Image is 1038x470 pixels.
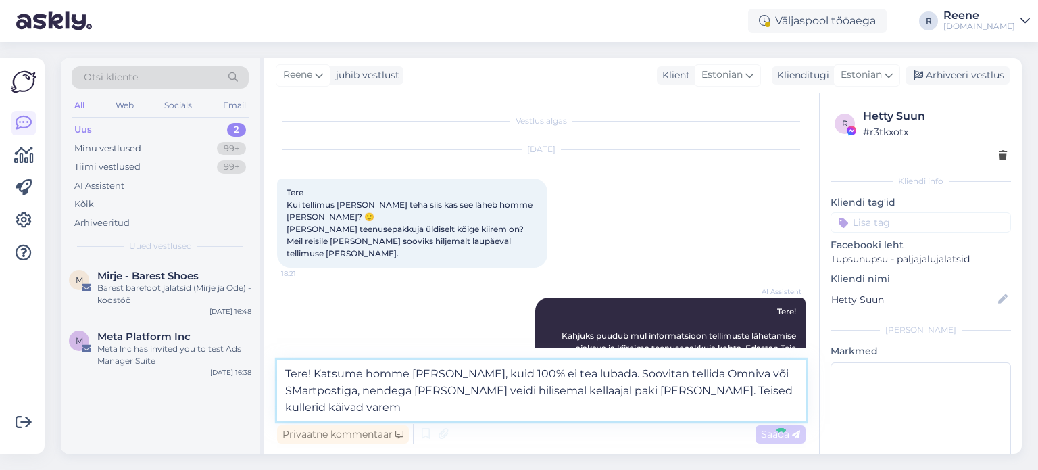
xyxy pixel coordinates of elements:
[842,118,848,128] span: r
[831,212,1011,233] input: Lisa tag
[287,187,535,258] span: Tere Kui tellimus [PERSON_NAME] teha siis kas see läheb homme [PERSON_NAME]? 🙂 [PERSON_NAME] teen...
[74,160,141,174] div: Tiimi vestlused
[84,70,138,85] span: Otsi kliente
[97,270,199,282] span: Mirje - Barest Shoes
[831,238,1011,252] p: Facebooki leht
[943,10,1015,21] div: Reene
[906,66,1010,85] div: Arhiveeri vestlus
[831,324,1011,336] div: [PERSON_NAME]
[217,142,246,156] div: 99+
[129,240,192,252] span: Uued vestlused
[11,69,36,95] img: Askly Logo
[831,272,1011,286] p: Kliendi nimi
[562,306,798,365] span: Tere! Kahjuks puudub mul informatsioon tellimuste lähetamise ajakava ja kiireima teenusepakkuja k...
[74,142,141,156] div: Minu vestlused
[831,252,1011,266] p: Tupsunupsu - paljajalujalatsid
[283,68,312,83] span: Reene
[943,21,1015,32] div: [DOMAIN_NAME]
[943,10,1030,32] a: Reene[DOMAIN_NAME]
[113,97,137,114] div: Web
[831,292,995,307] input: Lisa nimi
[277,143,806,156] div: [DATE]
[831,195,1011,210] p: Kliendi tag'id
[162,97,195,114] div: Socials
[751,287,801,297] span: AI Assistent
[209,306,251,316] div: [DATE] 16:48
[74,216,130,230] div: Arhiveeritud
[74,123,92,137] div: Uus
[227,123,246,137] div: 2
[831,175,1011,187] div: Kliendi info
[74,179,124,193] div: AI Assistent
[919,11,938,30] div: R
[863,124,1007,139] div: # r3tkxotx
[277,115,806,127] div: Vestlus algas
[657,68,690,83] div: Klient
[841,68,882,83] span: Estonian
[74,197,94,211] div: Kõik
[72,97,87,114] div: All
[210,367,251,377] div: [DATE] 16:38
[748,9,887,33] div: Väljaspool tööaega
[220,97,249,114] div: Email
[97,331,191,343] span: Meta Platform Inc
[831,344,1011,358] p: Märkmed
[76,335,83,346] span: M
[701,68,743,83] span: Estonian
[217,160,246,174] div: 99+
[76,275,83,285] span: M
[97,343,251,367] div: Meta lnc has invited you to test Ads Manager Suite
[281,268,332,279] span: 18:21
[97,282,251,306] div: Barest barefoot jalatsid (Mirje ja Ode) - koostöö
[772,68,829,83] div: Klienditugi
[330,68,399,83] div: juhib vestlust
[863,108,1007,124] div: Hetty Suun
